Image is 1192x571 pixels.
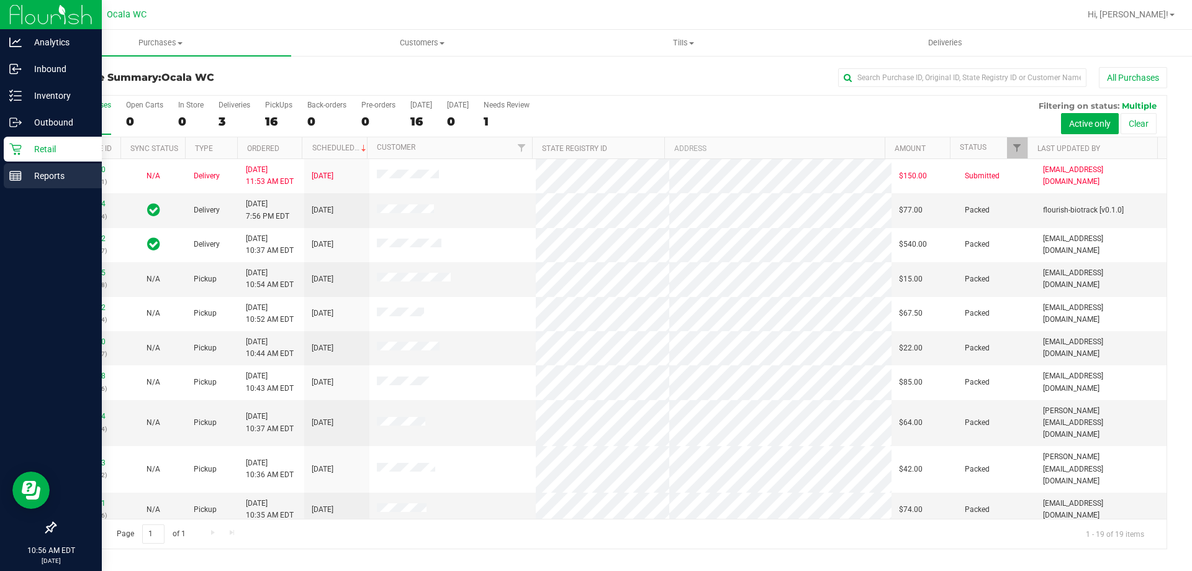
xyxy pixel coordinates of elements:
inline-svg: Inventory [9,89,22,102]
span: [DATE] [312,308,333,319]
iframe: Resource center [12,472,50,509]
span: [EMAIL_ADDRESS][DOMAIN_NAME] [1043,302,1159,326]
div: 0 [361,114,395,129]
span: [DATE] [312,377,333,388]
a: Type [195,144,213,153]
span: Delivery [194,204,220,216]
span: $85.00 [899,377,923,388]
span: [DATE] 10:52 AM EDT [246,302,294,326]
span: Ocala WC [107,9,147,20]
a: Scheduled [312,144,369,152]
span: Hi, [PERSON_NAME]! [1088,9,1168,19]
span: Not Applicable [147,275,160,283]
p: Inbound [22,62,96,76]
button: N/A [147,377,160,388]
p: Outbound [22,115,96,130]
button: N/A [147,417,160,429]
span: [DATE] 11:53 AM EDT [246,164,294,188]
span: Pickup [194,342,217,354]
p: 10:56 AM EDT [6,545,96,556]
a: 12012104 [71,199,106,208]
span: Filtering on status: [1039,101,1119,111]
span: [DATE] 10:35 AM EDT [246,498,294,521]
a: Customers [291,30,553,56]
button: N/A [147,342,160,354]
span: [DATE] 10:37 AM EDT [246,411,294,434]
span: [PERSON_NAME][EMAIL_ADDRESS][DOMAIN_NAME] [1043,405,1159,441]
button: N/A [147,308,160,319]
div: 0 [126,114,163,129]
span: Purchases [30,37,291,48]
div: Pre-orders [361,101,395,109]
span: Packed [965,342,990,354]
input: 1 [142,524,165,544]
span: In Sync [147,235,160,253]
span: $42.00 [899,464,923,475]
span: $67.50 [899,308,923,319]
div: 0 [447,114,469,129]
a: 12013281 [71,499,106,508]
span: [EMAIL_ADDRESS][DOMAIN_NAME] [1043,233,1159,257]
span: [DATE] [312,170,333,182]
span: Packed [965,464,990,475]
a: Amount [895,144,926,153]
span: Pickup [194,308,217,319]
a: Last Updated By [1037,144,1100,153]
span: [PERSON_NAME][EMAIL_ADDRESS][DOMAIN_NAME] [1043,451,1159,487]
th: Address [664,137,885,159]
a: Filter [512,137,532,158]
span: Multiple [1122,101,1157,111]
a: Tills [553,30,814,56]
div: Open Carts [126,101,163,109]
span: [DATE] [312,464,333,475]
p: Inventory [22,88,96,103]
div: Deliveries [219,101,250,109]
span: [EMAIL_ADDRESS][DOMAIN_NAME] [1043,498,1159,521]
a: Status [960,143,987,152]
a: State Registry ID [542,144,607,153]
span: [DATE] 7:56 PM EDT [246,198,289,222]
a: 12013640 [71,337,106,346]
button: N/A [147,504,160,516]
inline-svg: Inbound [9,63,22,75]
span: Deliveries [911,37,979,48]
span: [DATE] 10:43 AM EDT [246,370,294,394]
span: Pickup [194,464,217,475]
a: Filter [1007,137,1027,158]
a: Customer [377,143,415,152]
div: 3 [219,114,250,129]
span: [DATE] [312,504,333,516]
div: Needs Review [484,101,530,109]
span: [DATE] 10:36 AM EDT [246,457,294,481]
span: In Sync [147,201,160,219]
span: Page of 1 [106,524,196,544]
div: 0 [178,114,204,129]
span: [DATE] [312,273,333,285]
span: [DATE] [312,204,333,216]
span: Pickup [194,273,217,285]
span: Submitted [965,170,1000,182]
span: Packed [965,504,990,516]
span: Delivery [194,239,220,250]
span: $77.00 [899,204,923,216]
div: [DATE] [447,101,469,109]
span: [EMAIL_ADDRESS][DOMAIN_NAME] [1043,164,1159,188]
button: N/A [147,170,160,182]
span: Packed [965,204,990,216]
span: flourish-biotrack [v0.1.0] [1043,204,1124,216]
span: $150.00 [899,170,927,182]
a: Deliveries [815,30,1076,56]
a: 12013544 [71,412,106,421]
div: [DATE] [410,101,432,109]
span: Pickup [194,417,217,429]
span: Packed [965,273,990,285]
p: [DATE] [6,556,96,565]
span: Not Applicable [147,505,160,514]
div: PickUps [265,101,292,109]
div: 1 [484,114,530,129]
a: Ordered [247,144,279,153]
button: Clear [1121,113,1157,134]
span: [EMAIL_ADDRESS][DOMAIN_NAME] [1043,336,1159,360]
button: Active only [1061,113,1119,134]
span: $540.00 [899,239,927,250]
